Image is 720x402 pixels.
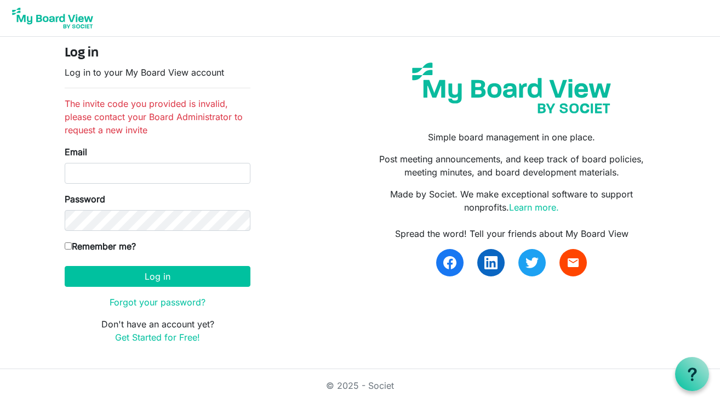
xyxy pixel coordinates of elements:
img: my-board-view-societ.svg [404,54,619,122]
p: Don't have an account yet? [65,318,250,344]
input: Remember me? [65,242,72,250]
a: Learn more. [509,202,559,213]
a: © 2025 - Societ [326,380,394,391]
h4: Log in [65,46,250,61]
img: facebook.svg [443,256,456,269]
img: My Board View Logo [9,4,96,32]
label: Email [65,145,87,158]
p: Post meeting announcements, and keep track of board policies, meeting minutes, and board developm... [368,152,655,179]
button: Log in [65,266,250,287]
div: Spread the word! Tell your friends about My Board View [368,227,655,240]
label: Remember me? [65,240,136,253]
p: Log in to your My Board View account [65,66,250,79]
p: Simple board management in one place. [368,131,655,144]
li: The invite code you provided is invalid, please contact your Board Administrator to request a new... [65,97,250,137]
p: Made by Societ. We make exceptional software to support nonprofits. [368,188,655,214]
label: Password [65,192,105,206]
a: Forgot your password? [110,297,205,308]
a: email [559,249,587,276]
img: twitter.svg [525,256,539,269]
span: email [567,256,580,269]
img: linkedin.svg [484,256,498,269]
a: Get Started for Free! [115,332,200,343]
